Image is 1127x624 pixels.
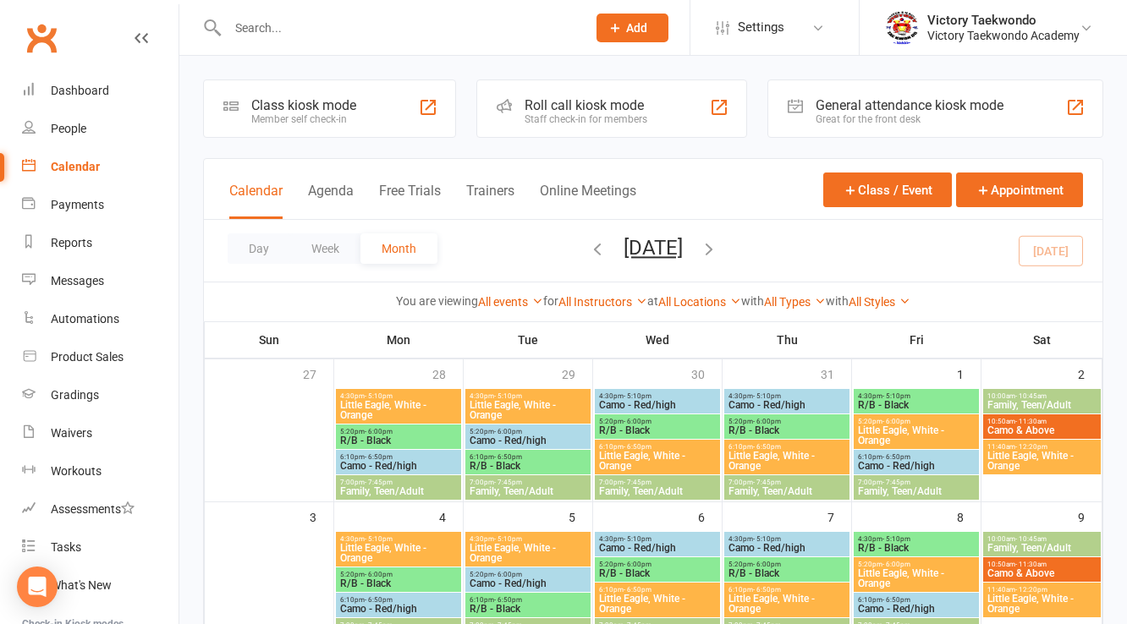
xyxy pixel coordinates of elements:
[957,359,981,387] div: 1
[598,594,717,614] span: Little Eagle, White - Orange
[728,561,846,568] span: 5:20pm
[987,425,1097,435] span: Camo & Above
[432,359,463,387] div: 28
[857,486,976,496] span: Family, Teen/Adult
[360,233,437,264] button: Month
[469,400,587,420] span: Little Eagle, White - Orange
[562,359,592,387] div: 29
[22,300,179,338] a: Automations
[598,479,717,486] span: 7:00pm
[593,322,723,358] th: Wed
[598,586,717,594] span: 6:10pm
[882,561,910,568] span: - 6:00pm
[857,604,976,614] span: Camo - Red/high
[339,461,458,471] span: Camo - Red/high
[51,236,92,249] div: Reports
[469,453,587,461] span: 6:10pm
[51,84,109,97] div: Dashboard
[494,571,522,578] span: - 6:00pm
[339,604,458,614] span: Camo - Red/high
[723,322,852,358] th: Thu
[927,28,1080,43] div: Victory Taekwondo Academy
[753,443,781,451] span: - 6:50pm
[20,17,63,59] a: Clubworx
[22,72,179,110] a: Dashboard
[698,502,722,530] div: 6
[927,13,1080,28] div: Victory Taekwondo
[22,148,179,186] a: Calendar
[857,568,976,588] span: Little Eagle, White - Orange
[251,113,356,125] div: Member self check-in
[624,561,651,568] span: - 6:00pm
[1078,502,1102,530] div: 9
[22,338,179,376] a: Product Sales
[51,350,124,364] div: Product Sales
[728,586,846,594] span: 6:10pm
[22,376,179,414] a: Gradings
[339,543,458,563] span: Little Eagle, White - Orange
[339,596,458,604] span: 6:10pm
[339,571,458,578] span: 5:20pm
[987,586,1097,594] span: 11:40am
[396,294,478,308] strong: You are viewing
[626,21,647,35] span: Add
[598,561,717,568] span: 5:20pm
[51,578,112,592] div: What's New
[728,443,846,451] span: 6:10pm
[741,294,764,308] strong: with
[1015,586,1047,594] span: - 12:20pm
[51,312,119,326] div: Automations
[540,183,636,219] button: Online Meetings
[1015,443,1047,451] span: - 12:20pm
[987,392,1097,400] span: 10:00am
[882,453,910,461] span: - 6:50pm
[598,400,717,410] span: Camo - Red/high
[728,451,846,471] span: Little Eagle, White - Orange
[22,262,179,300] a: Messages
[558,295,647,309] a: All Instructors
[882,535,910,543] span: - 5:10pm
[885,11,919,45] img: thumb_image1542833429.png
[598,418,717,425] span: 5:20pm
[494,479,522,486] span: - 7:45pm
[1015,392,1047,400] span: - 10:45am
[339,453,458,461] span: 6:10pm
[728,543,846,553] span: Camo - Red/high
[365,571,393,578] span: - 6:00pm
[753,418,781,425] span: - 6:00pm
[22,414,179,452] a: Waivers
[598,392,717,400] span: 4:30pm
[728,568,846,578] span: R/B - Black
[882,479,910,486] span: - 7:45pm
[857,479,976,486] span: 7:00pm
[308,183,354,219] button: Agenda
[753,479,781,486] span: - 7:45pm
[753,586,781,594] span: - 6:50pm
[598,486,717,496] span: Family, Teen/Adult
[987,568,1097,578] span: Camo & Above
[22,567,179,605] a: What's New
[569,502,592,530] div: 5
[624,392,651,400] span: - 5:10pm
[647,294,658,308] strong: at
[469,596,587,604] span: 6:10pm
[821,359,851,387] div: 31
[857,535,976,543] span: 4:30pm
[22,110,179,148] a: People
[624,586,651,594] span: - 6:50pm
[365,596,393,604] span: - 6:50pm
[753,561,781,568] span: - 6:00pm
[987,543,1097,553] span: Family, Teen/Adult
[494,392,522,400] span: - 5:10pm
[22,490,179,528] a: Assessments
[494,453,522,461] span: - 6:50pm
[753,392,781,400] span: - 5:10pm
[365,392,393,400] span: - 5:10pm
[51,160,100,173] div: Calendar
[51,540,81,554] div: Tasks
[51,502,135,516] div: Assessments
[290,233,360,264] button: Week
[205,322,334,358] th: Sun
[857,400,976,410] span: R/B - Black
[439,502,463,530] div: 4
